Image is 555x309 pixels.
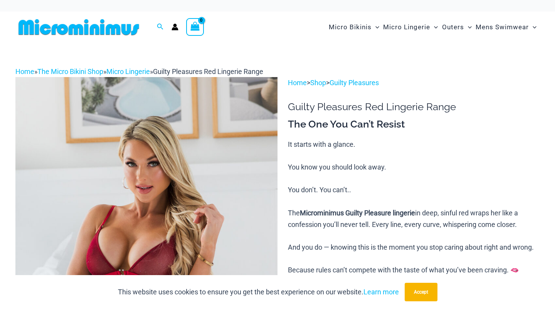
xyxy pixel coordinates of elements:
img: MM SHOP LOGO FLAT [15,18,142,36]
a: Home [288,79,307,87]
a: OutersMenu ToggleMenu Toggle [440,15,474,39]
a: View Shopping Cart, empty [186,18,204,36]
a: Search icon link [157,22,164,32]
a: Account icon link [172,24,178,30]
h1: Guilty Pleasures Red Lingerie Range [288,101,540,113]
p: This website uses cookies to ensure you get the best experience on our website. [118,286,399,298]
b: Microminimus Guilty Pleasure lingerie [300,209,415,217]
nav: Site Navigation [326,14,540,40]
a: Shop [310,79,326,87]
a: Learn more [363,288,399,296]
a: Guilty Pleasures [330,79,379,87]
a: Mens SwimwearMenu ToggleMenu Toggle [474,15,538,39]
span: » » » [15,67,263,76]
button: Accept [405,283,437,301]
span: Menu Toggle [372,17,379,37]
a: Micro Lingerie [106,67,150,76]
p: > > [288,77,540,89]
p: It starts with a glance. You know you should look away. You don’t. You can’t.. The in deep, sinfu... [288,139,540,276]
span: Outers [442,17,464,37]
span: Mens Swimwear [476,17,529,37]
span: Menu Toggle [464,17,472,37]
span: Guilty Pleasures Red Lingerie Range [153,67,263,76]
a: The Micro Bikini Shop [37,67,103,76]
span: Micro Lingerie [383,17,430,37]
a: Home [15,67,34,76]
a: Micro LingerieMenu ToggleMenu Toggle [381,15,440,39]
span: Menu Toggle [430,17,438,37]
span: Micro Bikinis [329,17,372,37]
span: Menu Toggle [529,17,536,37]
a: Micro BikinisMenu ToggleMenu Toggle [327,15,381,39]
h3: The One You Can’t Resist [288,118,540,131]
